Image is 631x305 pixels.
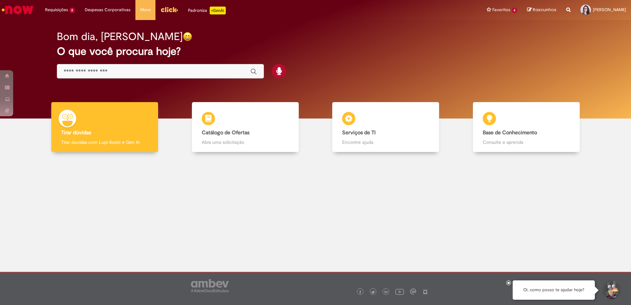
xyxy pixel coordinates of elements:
a: Tirar dúvidas Tirar dúvidas com Lupi Assist e Gen Ai [35,102,175,152]
a: Serviços de TI Encontre ajuda [315,102,456,152]
img: happy-face.png [183,32,192,41]
span: More [140,7,151,13]
button: Iniciar Conversa de Suporte [601,280,621,300]
img: logo_footer_youtube.png [395,287,404,296]
p: Consulte e aprenda [483,139,570,145]
img: logo_footer_twitter.png [371,291,375,294]
div: Padroniza [188,7,226,14]
span: 2 [69,8,75,13]
span: Requisições [45,7,68,13]
h2: Bom dia, [PERSON_NAME] [57,31,183,42]
div: Oi, como posso te ajudar hoje? [513,280,595,300]
span: 6 [512,8,517,13]
span: [PERSON_NAME] [593,7,626,12]
img: logo_footer_workplace.png [410,289,416,294]
a: Catálogo de Ofertas Abra uma solicitação [175,102,316,152]
b: Base de Conhecimento [483,129,537,136]
img: logo_footer_naosei.png [422,289,428,294]
img: ServiceNow [1,3,35,16]
p: Abra uma solicitação [202,139,289,145]
img: logo_footer_facebook.png [359,291,362,294]
b: Tirar dúvidas [61,129,91,136]
img: click_logo_yellow_360x200.png [160,5,178,14]
h2: O que você procura hoje? [57,46,574,57]
p: Encontre ajuda [342,139,429,145]
p: +GenAi [210,7,226,14]
a: Rascunhos [527,7,556,13]
span: Rascunhos [533,7,556,13]
b: Catálogo de Ofertas [202,129,249,136]
p: Tirar dúvidas com Lupi Assist e Gen Ai [61,139,148,145]
span: Despesas Corporativas [85,7,130,13]
img: logo_footer_ambev_rotulo_gray.png [191,279,229,292]
a: Base de Conhecimento Consulte e aprenda [456,102,597,152]
span: Favoritos [492,7,510,13]
b: Serviços de TI [342,129,376,136]
img: logo_footer_linkedin.png [385,290,388,294]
